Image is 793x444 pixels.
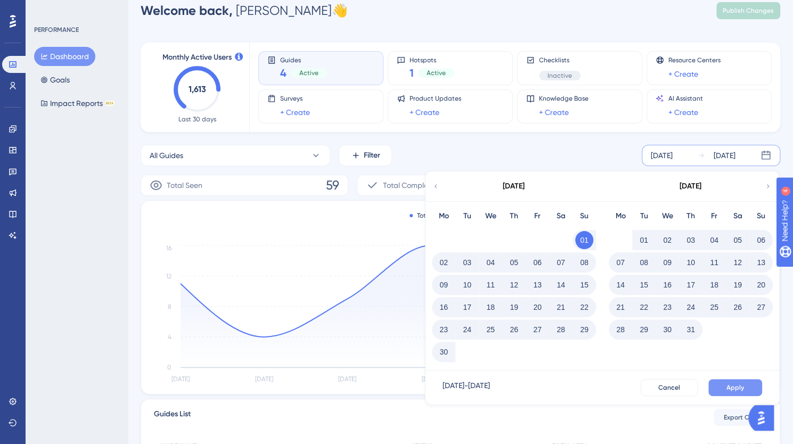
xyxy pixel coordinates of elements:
[668,68,698,80] a: + Create
[479,210,502,223] div: We
[609,210,632,223] div: Mo
[716,2,780,19] button: Publish Changes
[455,210,479,223] div: Tu
[682,253,700,272] button: 10
[189,84,206,94] text: 1,613
[682,320,700,339] button: 31
[162,51,232,64] span: Monthly Active Users
[154,408,191,427] span: Guides List
[575,298,593,316] button: 22
[724,413,757,422] span: Export CSV
[481,320,500,339] button: 25
[435,298,453,316] button: 16
[632,210,656,223] div: Tu
[726,210,749,223] div: Sa
[729,298,747,316] button: 26
[611,298,630,316] button: 21
[668,56,721,64] span: Resource Centers
[280,65,287,80] span: 4
[150,149,183,162] span: All Guides
[34,47,95,66] button: Dashboard
[168,303,171,310] tspan: 8
[526,210,549,223] div: Fr
[726,383,744,392] span: Apply
[705,298,723,316] button: 25
[539,56,581,64] span: Checklists
[635,276,653,294] button: 15
[729,276,747,294] button: 19
[708,379,762,396] button: Apply
[752,298,770,316] button: 27
[25,3,67,15] span: Need Help?
[635,253,653,272] button: 08
[528,276,546,294] button: 13
[481,276,500,294] button: 11
[658,383,680,392] span: Cancel
[435,253,453,272] button: 02
[443,379,490,396] div: [DATE] - [DATE]
[410,211,448,220] div: Total Seen
[505,298,523,316] button: 19
[458,320,476,339] button: 24
[364,149,380,162] span: Filter
[658,276,676,294] button: 16
[658,231,676,249] button: 02
[34,70,76,89] button: Goals
[505,320,523,339] button: 26
[658,320,676,339] button: 30
[458,276,476,294] button: 10
[679,210,702,223] div: Th
[74,5,77,14] div: 4
[656,210,679,223] div: We
[166,244,171,252] tspan: 16
[705,253,723,272] button: 11
[410,56,454,63] span: Hotspots
[166,273,171,280] tspan: 12
[552,276,570,294] button: 14
[171,375,190,383] tspan: [DATE]
[34,26,79,34] div: PERFORMANCE
[680,180,701,193] div: [DATE]
[435,276,453,294] button: 09
[167,179,202,192] span: Total Seen
[682,231,700,249] button: 03
[702,210,726,223] div: Fr
[383,179,441,192] span: Total Completion
[141,2,348,19] div: [PERSON_NAME] 👋
[658,253,676,272] button: 09
[105,101,115,106] div: BETA
[427,69,446,77] span: Active
[458,253,476,272] button: 03
[167,364,171,371] tspan: 0
[481,253,500,272] button: 04
[502,210,526,223] div: Th
[552,320,570,339] button: 28
[552,253,570,272] button: 07
[641,379,698,396] button: Cancel
[422,375,440,383] tspan: [DATE]
[611,253,630,272] button: 07
[458,298,476,316] button: 17
[280,106,310,119] a: + Create
[410,106,439,119] a: + Create
[658,298,676,316] button: 23
[547,71,572,80] span: Inactive
[752,276,770,294] button: 20
[528,253,546,272] button: 06
[528,320,546,339] button: 27
[575,231,593,249] button: 01
[714,409,767,426] button: Export CSV
[432,210,455,223] div: Mo
[575,276,593,294] button: 15
[752,231,770,249] button: 06
[714,149,735,162] div: [DATE]
[611,320,630,339] button: 28
[339,145,392,166] button: Filter
[575,320,593,339] button: 29
[682,276,700,294] button: 17
[729,231,747,249] button: 05
[255,375,273,383] tspan: [DATE]
[705,276,723,294] button: 18
[668,106,698,119] a: + Create
[573,210,596,223] div: Su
